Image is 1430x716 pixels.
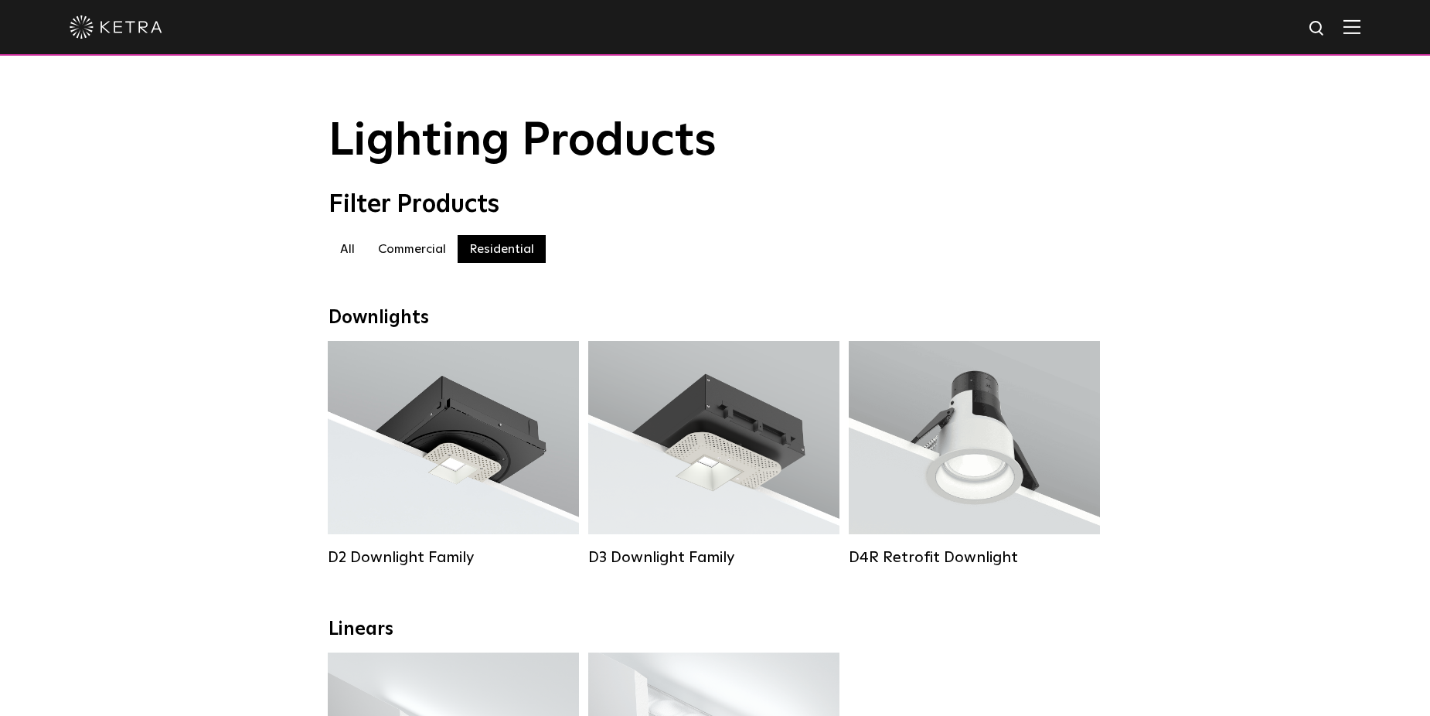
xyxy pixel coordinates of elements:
[849,548,1100,567] div: D4R Retrofit Downlight
[329,118,717,165] span: Lighting Products
[458,235,546,263] label: Residential
[329,235,366,263] label: All
[588,341,839,567] a: D3 Downlight Family Lumen Output:700 / 900 / 1100Colors:White / Black / Silver / Bronze / Paintab...
[328,341,579,567] a: D2 Downlight Family Lumen Output:1200Colors:White / Black / Gloss Black / Silver / Bronze / Silve...
[366,235,458,263] label: Commercial
[329,619,1101,641] div: Linears
[1343,19,1360,34] img: Hamburger%20Nav.svg
[849,341,1100,567] a: D4R Retrofit Downlight Lumen Output:800Colors:White / BlackBeam Angles:15° / 25° / 40° / 60°Watta...
[70,15,162,39] img: ketra-logo-2019-white
[1308,19,1327,39] img: search icon
[329,190,1101,220] div: Filter Products
[588,548,839,567] div: D3 Downlight Family
[328,548,579,567] div: D2 Downlight Family
[329,307,1101,329] div: Downlights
